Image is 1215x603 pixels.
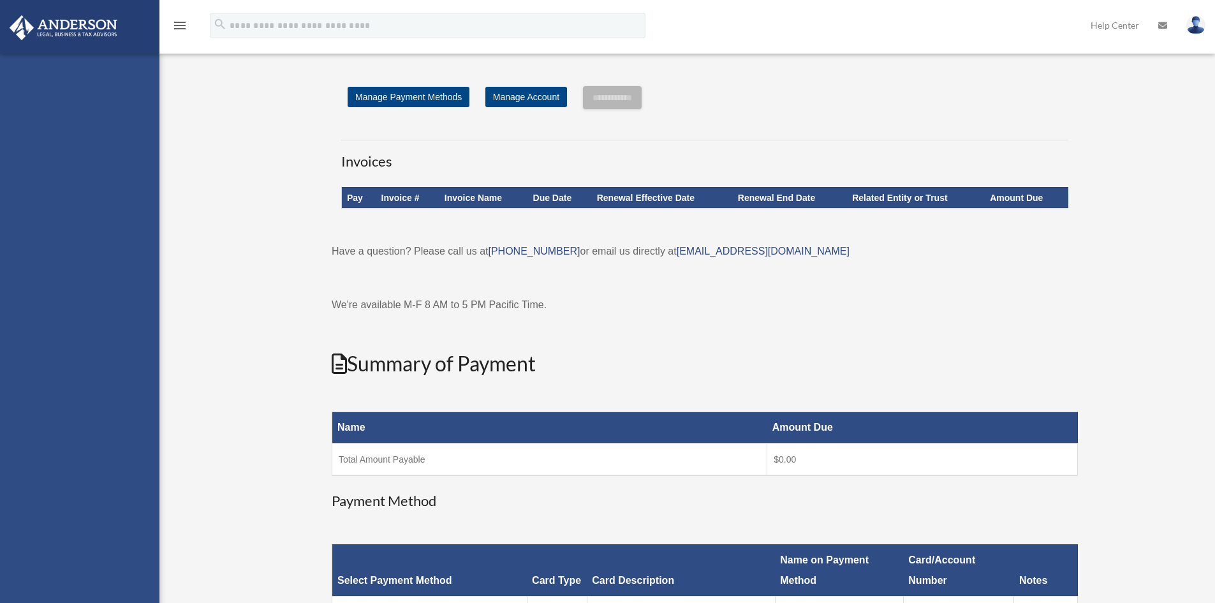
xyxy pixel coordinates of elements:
[677,246,850,257] a: [EMAIL_ADDRESS][DOMAIN_NAME]
[172,18,188,33] i: menu
[587,544,775,596] th: Card Description
[847,187,985,209] th: Related Entity or Trust
[332,296,1078,314] p: We're available M-F 8 AM to 5 PM Pacific Time.
[6,15,121,40] img: Anderson Advisors Platinum Portal
[903,544,1014,596] th: Card/Account Number
[1186,16,1205,34] img: User Pic
[332,242,1078,260] p: Have a question? Please call us at or email us directly at
[528,187,592,209] th: Due Date
[376,187,439,209] th: Invoice #
[592,187,733,209] th: Renewal Effective Date
[439,187,528,209] th: Invoice Name
[348,87,469,107] a: Manage Payment Methods
[767,443,1078,475] td: $0.00
[775,544,903,596] th: Name on Payment Method
[342,187,376,209] th: Pay
[1014,544,1078,596] th: Notes
[488,246,580,257] a: [PHONE_NUMBER]
[332,491,1078,511] h3: Payment Method
[332,412,767,444] th: Name
[332,544,527,596] th: Select Payment Method
[767,412,1078,444] th: Amount Due
[332,443,767,475] td: Total Amount Payable
[172,22,188,33] a: menu
[733,187,847,209] th: Renewal End Date
[527,544,587,596] th: Card Type
[341,140,1068,172] h3: Invoices
[213,17,227,31] i: search
[332,350,1078,378] h2: Summary of Payment
[985,187,1068,209] th: Amount Due
[485,87,567,107] a: Manage Account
